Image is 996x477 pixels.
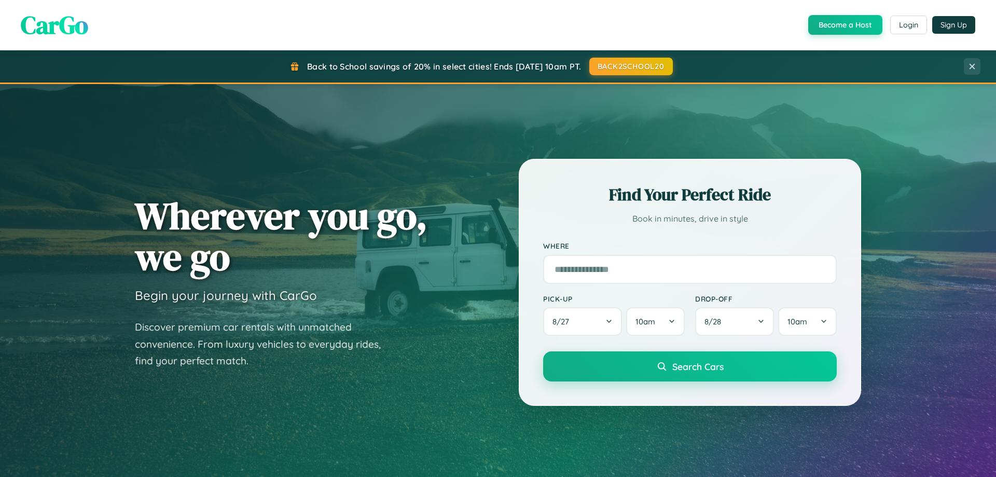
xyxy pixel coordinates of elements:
button: Sign Up [932,16,975,34]
button: 8/27 [543,307,622,336]
button: 10am [778,307,837,336]
label: Where [543,242,837,251]
label: Drop-off [695,294,837,303]
span: 10am [635,317,655,326]
button: BACK2SCHOOL20 [589,58,673,75]
span: Back to School savings of 20% in select cities! Ends [DATE] 10am PT. [307,61,581,72]
h3: Begin your journey with CarGo [135,288,317,303]
button: Login [890,16,927,34]
button: 10am [626,307,685,336]
button: Become a Host [808,15,882,35]
span: 8 / 28 [704,317,726,326]
span: 8 / 27 [552,317,574,326]
button: 8/28 [695,307,774,336]
h2: Find Your Perfect Ride [543,183,837,206]
button: Search Cars [543,351,837,381]
p: Discover premium car rentals with unmatched convenience. From luxury vehicles to everyday rides, ... [135,319,394,370]
span: Search Cars [672,361,724,372]
p: Book in minutes, drive in style [543,211,837,226]
h1: Wherever you go, we go [135,195,427,277]
label: Pick-up [543,294,685,303]
span: 10am [787,317,807,326]
span: CarGo [21,8,88,42]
